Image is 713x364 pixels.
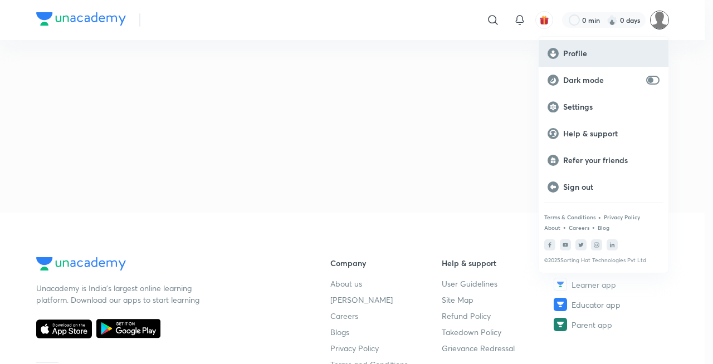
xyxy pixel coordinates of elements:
[598,224,609,231] a: Blog
[604,214,640,220] a: Privacy Policy
[569,224,589,231] a: Careers
[563,129,660,139] p: Help & support
[539,94,668,120] a: Settings
[563,155,660,165] p: Refer your friends
[544,257,663,264] p: © 2025 Sorting Hat Technologies Pvt Ltd
[598,212,602,222] div: •
[563,182,660,192] p: Sign out
[563,222,567,232] div: •
[539,40,668,67] a: Profile
[563,75,642,85] p: Dark mode
[544,224,560,231] a: About
[539,147,668,174] a: Refer your friends
[563,102,660,112] p: Settings
[539,120,668,147] a: Help & support
[563,48,660,58] p: Profile
[592,222,595,232] div: •
[544,214,595,220] a: Terms & Conditions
